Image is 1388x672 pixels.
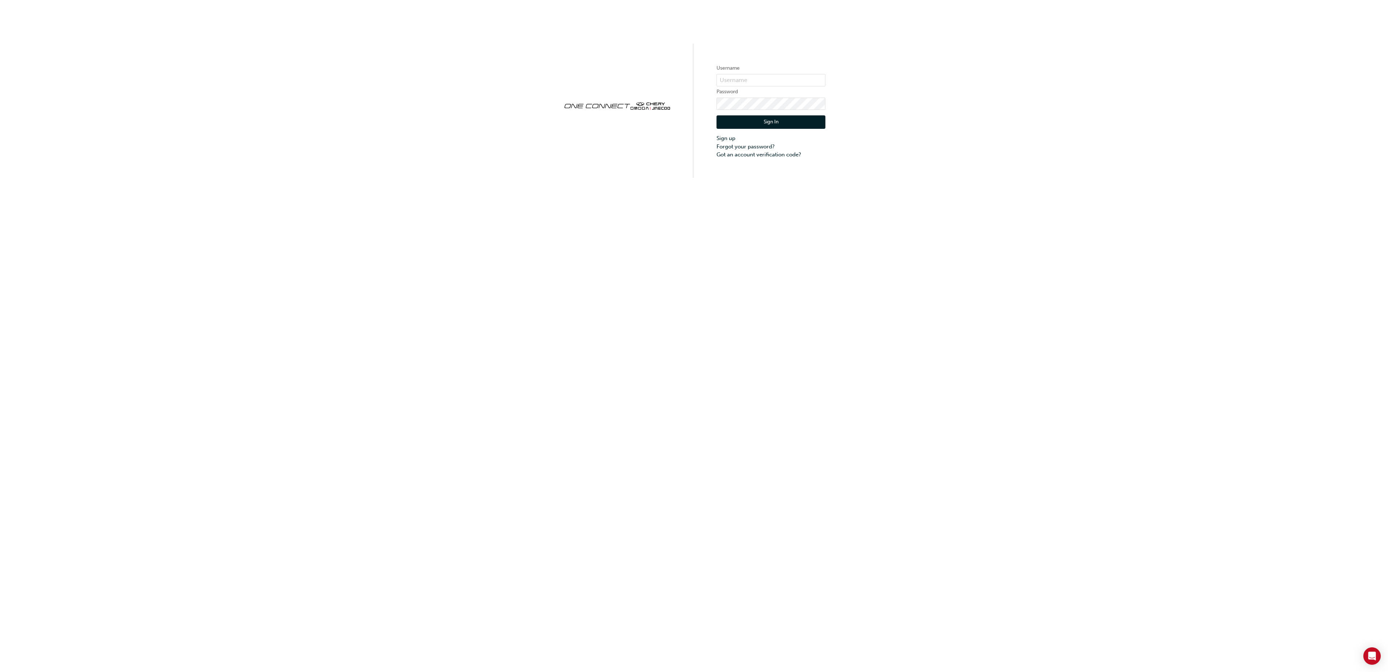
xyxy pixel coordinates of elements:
div: Open Intercom Messenger [1363,647,1381,665]
label: Password [717,87,825,96]
a: Got an account verification code? [717,151,825,159]
img: oneconnect [563,96,671,115]
a: Forgot your password? [717,143,825,151]
a: Sign up [717,134,825,143]
input: Username [717,74,825,86]
button: Sign In [717,115,825,129]
label: Username [717,64,825,73]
